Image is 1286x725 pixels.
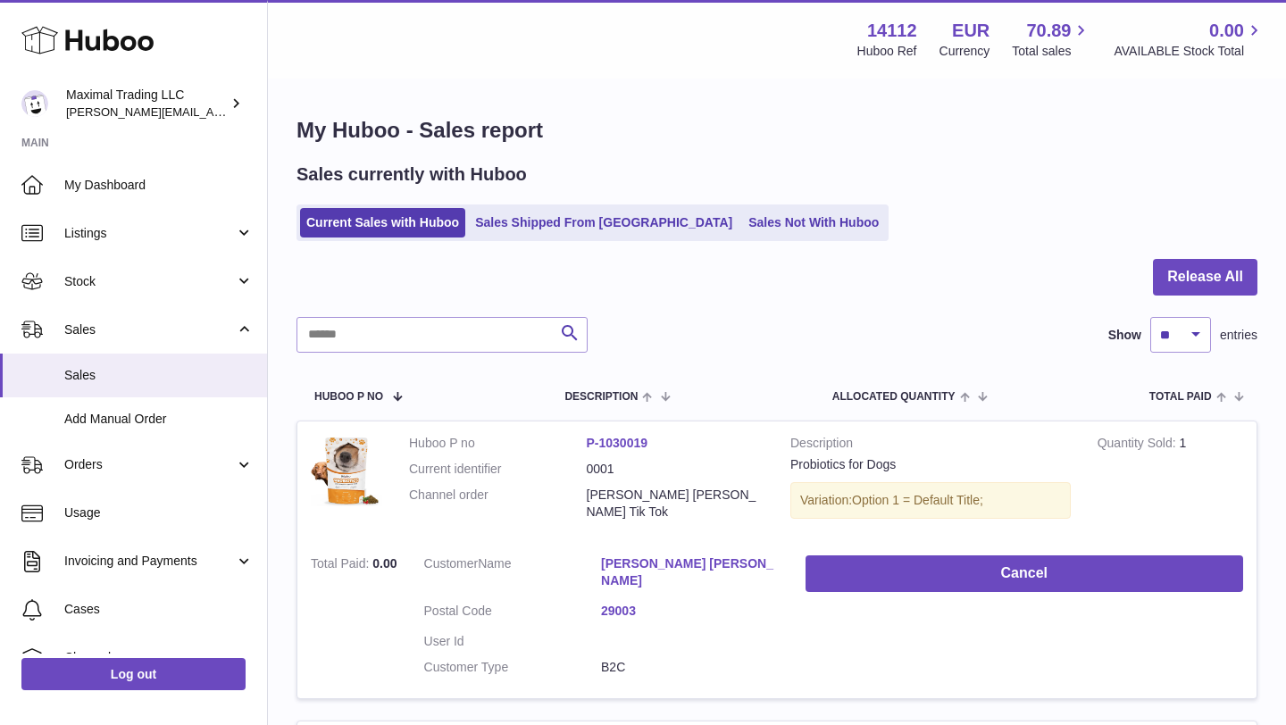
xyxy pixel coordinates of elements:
span: Orders [64,456,235,473]
span: Customer [424,556,479,571]
dd: B2C [601,659,779,676]
span: 0.00 [1209,19,1244,43]
a: [PERSON_NAME] [PERSON_NAME] [601,555,779,589]
dt: Channel order [409,487,587,521]
strong: Description [790,435,1071,456]
span: Cases [64,601,254,618]
dd: 0001 [587,461,764,478]
span: Usage [64,504,254,521]
label: Show [1108,327,1141,344]
span: [PERSON_NAME][EMAIL_ADDRESS][DOMAIN_NAME] [66,104,358,119]
strong: 14112 [867,19,917,43]
span: Huboo P no [314,391,383,403]
a: Sales Shipped From [GEOGRAPHIC_DATA] [469,208,739,237]
dt: Huboo P no [409,435,587,452]
span: Option 1 = Default Title; [852,493,983,507]
span: AVAILABLE Stock Total [1114,43,1265,60]
a: 0.00 AVAILABLE Stock Total [1114,19,1265,60]
div: Maximal Trading LLC [66,87,227,121]
span: Channels [64,649,254,666]
span: Total paid [1149,391,1212,403]
span: entries [1220,327,1257,344]
span: 70.89 [1026,19,1071,43]
h2: Sales currently with Huboo [296,162,527,187]
a: 29003 [601,603,779,620]
span: ALLOCATED Quantity [832,391,956,403]
span: Invoicing and Payments [64,553,235,570]
img: ProbioticsInfographicsDesign-01.jpg [311,435,382,506]
button: Release All [1153,259,1257,296]
a: 70.89 Total sales [1012,19,1091,60]
strong: Quantity Sold [1098,436,1180,454]
button: Cancel [806,555,1243,592]
dd: [PERSON_NAME] [PERSON_NAME] Tik Tok [587,487,764,521]
div: Currency [939,43,990,60]
a: Current Sales with Huboo [300,208,465,237]
span: Stock [64,273,235,290]
span: Sales [64,367,254,384]
dt: Postal Code [424,603,602,624]
dt: Name [424,555,602,594]
span: 0.00 [372,556,397,571]
span: Sales [64,321,235,338]
dt: Customer Type [424,659,602,676]
dt: User Id [424,633,602,650]
h1: My Huboo - Sales report [296,116,1257,145]
strong: EUR [952,19,990,43]
dt: Current identifier [409,461,587,478]
div: Probiotics for Dogs [790,456,1071,473]
span: Total sales [1012,43,1091,60]
a: Sales Not With Huboo [742,208,885,237]
span: My Dashboard [64,177,254,194]
span: Listings [64,225,235,242]
a: Log out [21,658,246,690]
img: scott@scottkanacher.com [21,90,48,117]
td: 1 [1084,421,1257,543]
div: Variation: [790,482,1071,519]
a: P-1030019 [587,436,648,450]
span: Add Manual Order [64,411,254,428]
span: Description [564,391,638,403]
div: Huboo Ref [857,43,917,60]
strong: Total Paid [311,556,372,575]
